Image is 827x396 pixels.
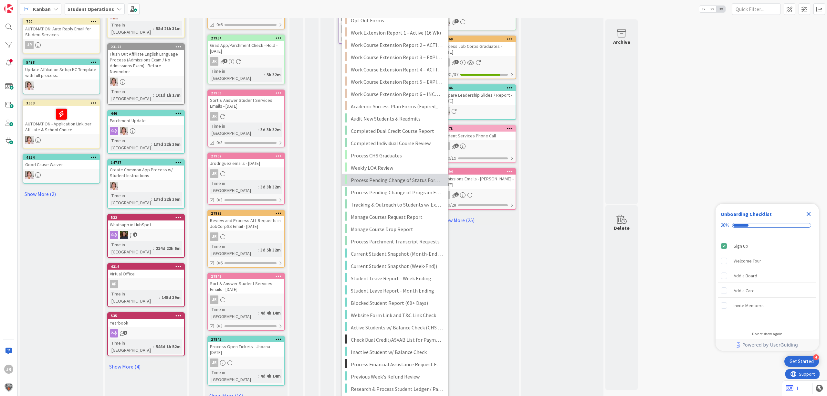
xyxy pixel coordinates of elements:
img: EW [25,81,34,90]
div: Delete [614,224,630,232]
a: Process CHS Graduates [342,149,448,162]
div: Create Common App Process w/ Student Instructions [108,166,184,180]
span: : [153,343,154,350]
div: 27894 [439,169,516,175]
div: Virtual Office [108,270,184,278]
div: Jrodriguez emails - [DATE] [208,159,284,167]
div: 5478 [23,59,99,65]
div: 4854Good Cause Waiver [23,155,99,169]
div: Invite Members [734,302,764,309]
img: EW [25,136,34,144]
div: JR [210,57,218,66]
span: Current Student Snapshot (Month-End / Year-End) [351,250,443,258]
a: Manage Course Drop Report [342,223,448,235]
span: Completed Individual Course Review [351,139,443,147]
img: avatar [4,383,13,392]
a: Work Course Extension Report 4 – ACTIVE_X2 [342,63,448,76]
div: Yearbook [108,319,184,327]
div: 23122Flush Out Affiliate English Language Process (Admissions Exam / No Admissions Exam) - Before... [108,44,184,76]
a: Audit New Students & Readmits [342,112,448,125]
img: EW [25,171,34,179]
span: : [151,141,152,148]
b: Student Operations [68,6,114,12]
div: 446 [111,111,184,116]
span: Support [14,1,29,9]
span: : [159,294,160,301]
a: 27893Review and Process ALL Requests in JobCorpSS Email - [DATE]JRTime in [GEOGRAPHIC_DATA]:3d 5h... [207,210,285,268]
div: Time in [GEOGRAPHIC_DATA] [210,180,258,194]
div: Grad App/Parchment Check - Hold - [DATE] [208,41,284,55]
div: Time in [GEOGRAPHIC_DATA] [210,369,258,383]
div: Close Checklist [803,209,814,219]
div: 27845Process Open Tickets - Jhoana - [DATE] [208,337,284,357]
img: HS [120,231,128,239]
span: Student Leave Report - Month Ending [351,286,443,295]
span: Tracking & Outreach to Students w/ Expiring End Dates [351,200,443,209]
div: JR [25,41,34,49]
div: Good Cause Waiver [23,160,99,169]
span: Check Dual Credit/ASVAB List for Payments [351,336,443,344]
a: 23122Flush Out Affiliate English Language Process (Admissions Exam / No Admissions Exam) - Before... [107,43,185,105]
div: 5478Update Affiliation Setup KC Template with full process. [23,59,99,80]
div: JR [208,112,284,121]
div: Sort & Answer Student Services Emails - [DATE] [208,96,284,110]
div: Student Services Phone Call [439,132,516,140]
img: Visit kanbanzone.com [4,4,13,13]
div: 27902 [208,153,284,159]
a: 799AUTOMATION: Auto Reply Email for Student ServicesJR [23,18,100,54]
div: Do not show again [752,331,782,337]
span: Powered by UserGuiding [742,341,798,349]
a: Show More (25) [439,215,516,225]
div: 27946 [439,85,516,91]
a: 446Parchment UpdateEWTime in [GEOGRAPHIC_DATA]:137d 22h 36m [107,110,185,154]
div: Onboarding Checklist [721,210,772,218]
div: Flush Out Affiliate English Language Process (Admissions Exam / No Admissions Exam) - Before Nove... [108,50,184,76]
span: 0/6 [216,21,223,28]
div: 27848Sort & Answer Student Services Emails - [DATE] [208,273,284,294]
span: 31/37 [448,71,458,78]
span: Research & Process Student Ledger / Payment Issues [351,385,443,393]
div: 532 [108,215,184,220]
div: 14787 [111,160,184,165]
span: Current Student Snapshot (Week-End)) [351,262,443,270]
div: 535Yearbook [108,313,184,327]
div: 3d 3h 32m [259,126,282,133]
a: Student Leave Report - Month Ending [342,284,448,297]
div: AP [339,25,415,33]
div: Time in [GEOGRAPHIC_DATA] [110,192,151,206]
div: Time in [GEOGRAPHIC_DATA] [110,21,153,36]
div: EW [23,81,99,90]
div: 4d 4h 14m [259,372,282,380]
div: 27960 [442,37,516,41]
div: Invite Members is incomplete. [718,298,816,313]
div: Update Affiliation Setup KC Template with full process. [23,65,99,80]
div: Process Job Corps Graduates - [DATE] [439,42,516,56]
span: Work Course Extension Report 2 – ACTIVE_X1 (20 Wk) [351,41,443,49]
div: 4316 [108,264,184,270]
div: EW [439,107,516,115]
span: 3x [717,6,725,12]
div: Sign Up is complete. [718,239,816,253]
div: Archive [613,38,630,46]
img: EW [120,127,128,135]
div: 5478 [26,60,99,65]
span: 0/3 [216,323,223,329]
span: 0/3 [216,139,223,146]
div: JR [4,365,13,374]
a: 14787Create Common App Process w/ Student InstructionsEWTime in [GEOGRAPHIC_DATA]:137d 22h 36m [107,159,185,209]
a: Academic Success Plan Forms (Expired_X1) [342,100,448,112]
img: EW [110,182,118,190]
div: Sort & Answer Student Services Emails - [DATE] [208,279,284,294]
div: Add a Board is incomplete. [718,269,816,283]
a: 27946Prepare Leadership Slides / Report - [DATE]EW [439,84,516,120]
a: 5478Update Affiliation Setup KC Template with full process.EW [23,59,100,94]
div: Get Started [790,358,814,365]
span: Process Pending Change of Program Forms & Requests [351,188,443,197]
div: JR [210,169,218,178]
div: 27894 [442,169,516,174]
div: 27848 [211,274,284,279]
div: 145d 39m [160,294,182,301]
div: 532 [111,215,184,220]
span: Manage Course Drop Report [351,225,443,233]
div: Parchment Update [108,116,184,125]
